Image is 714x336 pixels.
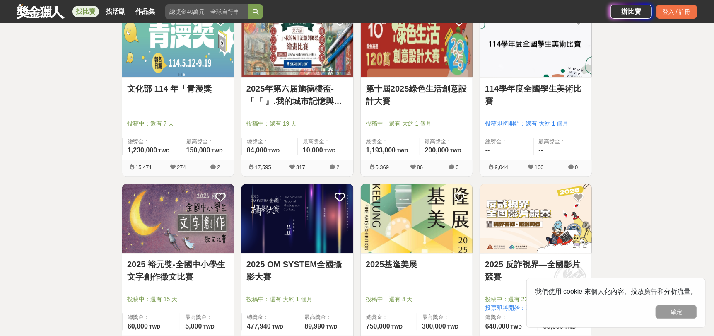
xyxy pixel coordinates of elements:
[397,148,408,154] span: TWD
[246,82,348,107] a: 2025年第六届施德樓盃-「『 』.我的城市記憶與鄉愁」繪畫比賽
[485,313,533,321] span: 總獎金：
[128,313,175,321] span: 總獎金：
[361,8,473,77] img: Cover Image
[127,82,229,95] a: 文化部 114 年「青漫獎」
[480,184,592,253] img: Cover Image
[656,305,697,319] button: 確定
[485,304,587,312] span: 投票即將開始：還有 26 天
[247,323,271,330] span: 477,940
[485,138,528,146] span: 總獎金：
[376,164,389,170] span: 5,369
[268,148,280,154] span: TWD
[456,164,458,170] span: 0
[304,313,348,321] span: 最高獎金：
[149,324,160,330] span: TWD
[247,313,294,321] span: 總獎金：
[102,6,129,17] a: 找活動
[127,295,229,304] span: 投稿中：還有 15 天
[217,164,220,170] span: 2
[247,138,292,146] span: 總獎金：
[185,313,229,321] span: 最高獎金：
[241,8,353,77] img: Cover Image
[450,148,461,154] span: TWD
[564,324,576,330] span: TWD
[485,323,509,330] span: 640,000
[366,323,390,330] span: 750,000
[575,164,578,170] span: 0
[186,138,229,146] span: 最高獎金：
[303,138,348,146] span: 最高獎金：
[296,164,305,170] span: 317
[366,138,415,146] span: 總獎金：
[246,119,348,128] span: 投稿中：還有 19 天
[485,295,587,304] span: 投稿中：還有 22 天
[186,147,210,154] span: 150,000
[122,184,234,253] img: Cover Image
[246,258,348,283] a: 2025 OM SYSTEM全國攝影大賽
[539,138,587,146] span: 最高獎金：
[495,164,509,170] span: 9,044
[366,295,468,304] span: 投稿中：還有 4 天
[185,323,202,330] span: 5,000
[485,258,587,283] a: 2025 反詐視界—全國影片競賽
[304,323,325,330] span: 89,990
[272,324,283,330] span: TWD
[425,147,449,154] span: 200,000
[246,295,348,304] span: 投稿中：還有 大約 1 個月
[535,288,697,295] span: 我們使用 cookie 來個人化內容、投放廣告和分析流量。
[422,313,468,321] span: 最高獎金：
[177,164,186,170] span: 274
[366,313,412,321] span: 總獎金：
[324,148,335,154] span: TWD
[127,119,229,128] span: 投稿中：還有 7 天
[366,82,468,107] a: 第十屆2025綠色生活創意設計大賽
[303,147,323,154] span: 10,000
[122,8,234,77] img: Cover Image
[127,258,229,283] a: 2025 裕元獎-全國中小學生文字創作徵文比賽
[417,164,423,170] span: 86
[480,8,592,77] img: Cover Image
[203,324,215,330] span: TWD
[535,164,544,170] span: 160
[158,148,169,154] span: TWD
[610,5,652,19] a: 辦比賽
[656,5,697,19] div: 登入 / 註冊
[543,323,563,330] span: 55,000
[391,324,403,330] span: TWD
[366,258,468,271] a: 2025基隆美展
[361,184,473,253] img: Cover Image
[485,119,587,128] span: 投稿即將開始：還有 大約 1 個月
[132,6,159,17] a: 作品集
[447,324,458,330] span: TWD
[511,324,522,330] span: TWD
[326,324,337,330] span: TWD
[539,147,543,154] span: --
[212,148,223,154] span: TWD
[72,6,99,17] a: 找比賽
[422,323,446,330] span: 300,000
[128,138,176,146] span: 總獎金：
[485,82,587,107] a: 114學年度全國學生美術比賽
[255,164,271,170] span: 17,595
[165,4,248,19] input: 總獎金40萬元—全球自行車設計比賽
[366,147,396,154] span: 1,193,000
[336,164,339,170] span: 2
[241,184,353,253] img: Cover Image
[366,119,468,128] span: 投稿中：還有 大約 1 個月
[485,147,490,154] span: --
[135,164,152,170] span: 15,471
[247,147,267,154] span: 84,000
[128,147,157,154] span: 1,230,000
[128,323,148,330] span: 60,000
[425,138,468,146] span: 最高獎金：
